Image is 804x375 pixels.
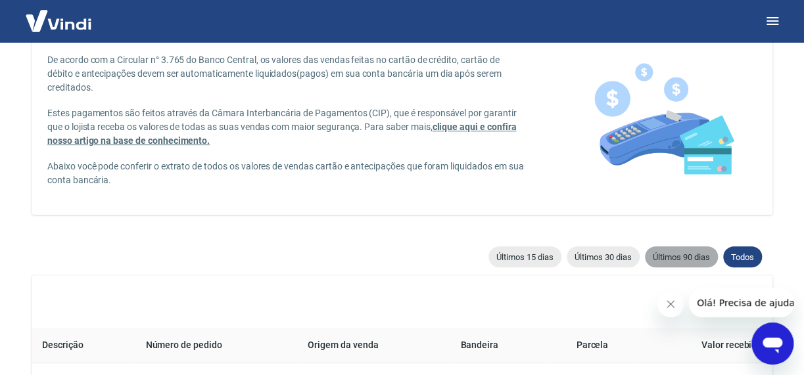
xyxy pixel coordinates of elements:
th: Número de pedido [135,328,298,363]
div: Últimos 30 dias [567,246,640,267]
button: Baixar listagem [730,286,762,317]
p: Estes pagamentos são feitos através da Câmara Interbancária de Pagamentos (CIP), que é responsáve... [47,106,524,148]
span: Últimos 30 dias [567,252,640,262]
img: Vindi [16,1,101,41]
span: Últimos 90 dias [645,252,718,262]
th: Parcela [548,328,636,363]
span: Últimos 15 dias [488,252,561,262]
th: Bandeira [450,328,548,363]
th: Descrição [32,328,135,363]
span: Filtros [699,286,730,317]
img: card-liquidations.916113cab14af1f97834.png [574,37,751,215]
p: De acordo com a Circular n° 3.765 do Banco Central, os valores das vendas feitas no cartão de cré... [47,53,524,95]
span: Todos [723,252,762,262]
div: Últimos 90 dias [645,246,718,267]
iframe: Fechar mensagem [657,291,684,317]
p: Abaixo você pode conferir o extrato de todos os valores de vendas cartão e antecipações que foram... [47,160,524,187]
th: Origem da venda [297,328,450,363]
div: Todos [723,246,762,267]
span: Olá! Precisa de ajuda? [8,9,110,20]
th: Valor recebido [636,328,772,363]
div: Últimos 15 dias [488,246,561,267]
iframe: Botão para abrir a janela de mensagens [751,322,793,364]
iframe: Mensagem da empresa [689,288,793,317]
